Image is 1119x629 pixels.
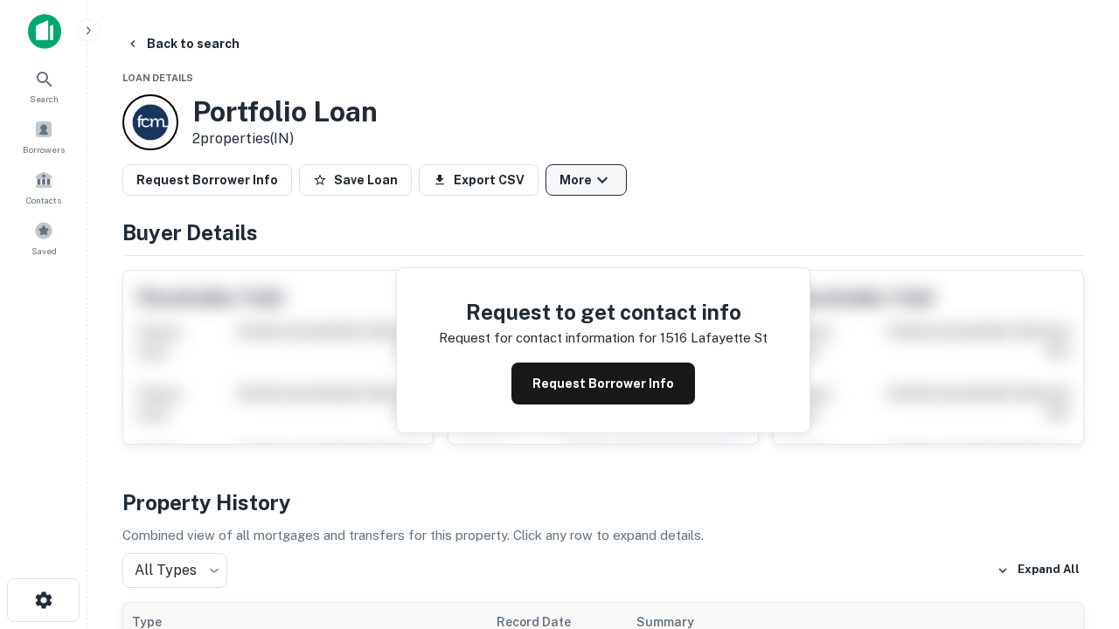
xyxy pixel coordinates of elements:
span: Search [30,92,59,106]
h3: Portfolio Loan [192,95,378,128]
p: 2 properties (IN) [192,128,378,149]
span: Loan Details [122,73,193,83]
span: Borrowers [23,142,65,156]
span: Contacts [26,193,61,207]
a: Saved [5,214,82,261]
a: Borrowers [5,113,82,160]
p: Request for contact information for [439,328,657,349]
iframe: Chat Widget [1032,433,1119,517]
button: Export CSV [419,164,539,196]
button: Back to search [119,28,247,59]
img: capitalize-icon.png [28,14,61,49]
button: Save Loan [299,164,412,196]
button: Request Borrower Info [511,363,695,404]
h4: Request to get contact info [439,296,768,328]
span: Saved [31,244,57,258]
div: All Types [122,553,227,588]
h4: Property History [122,487,1084,518]
button: Expand All [992,557,1084,584]
a: Contacts [5,163,82,211]
a: Search [5,62,82,109]
h4: Buyer Details [122,217,1084,248]
p: 1516 lafayette st [660,328,768,349]
button: Request Borrower Info [122,164,292,196]
button: More [546,164,627,196]
p: Combined view of all mortgages and transfers for this property. Click any row to expand details. [122,525,1084,546]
